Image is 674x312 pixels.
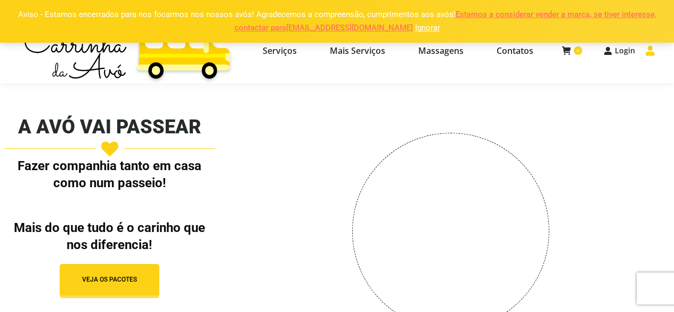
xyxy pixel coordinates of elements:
[4,157,216,253] div: Fazer companhia tanto em casa como num passeio!
[249,27,311,74] a: Serviços
[574,46,582,55] span: 0
[330,45,385,56] span: Mais Serviços
[82,275,137,284] span: VEJA OS PACOTES
[20,18,236,83] img: Carrinha da Avó
[4,219,216,253] p: Mais do que tudo é o carinho que nos diferencia!
[404,27,477,74] a: Massagens
[415,23,440,33] a: Ignorar
[4,115,216,139] h2: A AVÓ VAI PASSEAR
[316,27,399,74] a: Mais Serviços
[483,27,547,74] a: Contatos
[418,45,464,56] span: Massagens
[60,264,159,295] button: VEJA OS PACOTES
[604,46,635,55] a: Login
[497,45,533,56] span: Contatos
[562,46,582,55] a: 0
[263,45,297,56] span: Serviços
